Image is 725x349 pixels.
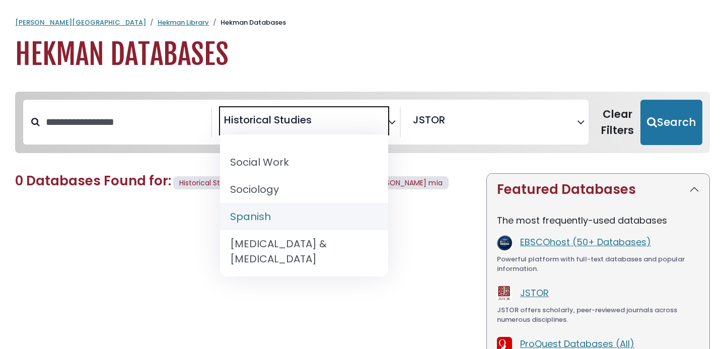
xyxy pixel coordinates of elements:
span: Historical Studies [224,112,312,127]
li: Historical Studies [220,112,312,127]
div: JSTOR offers scholarly, peer-reviewed journals across numerous disciplines. [497,305,699,325]
p: The most frequently-used databases [497,214,699,227]
input: Search database by title or keyword [40,112,211,132]
a: Hekman Library [158,18,209,27]
textarea: Search [314,118,321,128]
span: JSTOR [413,112,445,127]
li: JSTOR [409,112,445,127]
li: Hekman Databases [209,18,286,28]
li: [MEDICAL_DATA] & [MEDICAL_DATA] [220,230,388,272]
button: Featured Databases [487,174,709,205]
a: [PERSON_NAME][GEOGRAPHIC_DATA] [15,18,146,27]
button: Clear Filters [595,100,640,145]
h1: Hekman Databases [15,38,710,72]
li: Spanish [220,203,388,230]
button: Submit for Search Results [640,100,702,145]
span: 0 Databases Found for: [15,172,171,190]
textarea: Search [447,118,454,128]
li: Sociology [220,176,388,203]
a: JSTOR [520,287,549,299]
li: Social Work [220,149,388,176]
div: Powerful platform with full-text databases and popular information. [497,254,699,274]
nav: breadcrumb [15,18,710,28]
a: EBSCOhost (50+ Databases) [520,236,651,248]
nav: Search filters [15,92,710,153]
span: Historical Studies [173,176,245,190]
